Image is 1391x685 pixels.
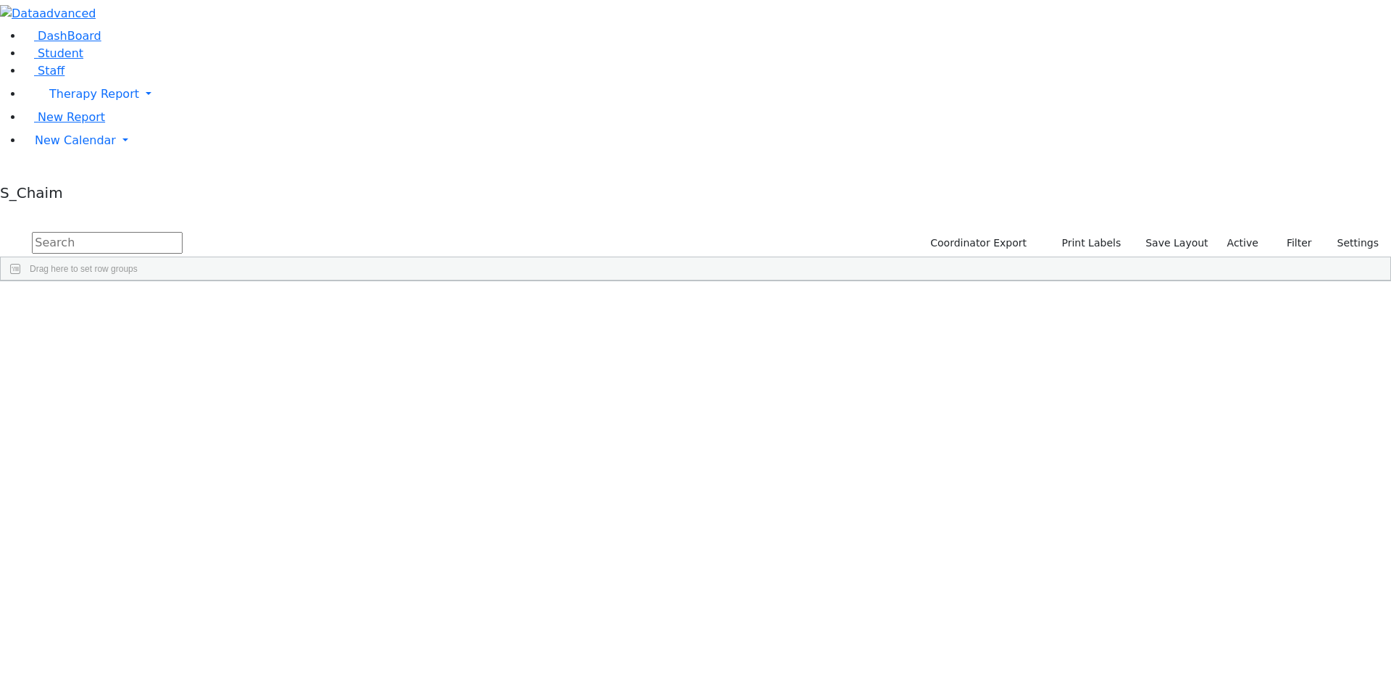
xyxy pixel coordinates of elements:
[23,64,64,78] a: Staff
[35,133,116,147] span: New Calendar
[23,46,83,60] a: Student
[1139,232,1214,254] button: Save Layout
[1319,232,1385,254] button: Settings
[1268,232,1319,254] button: Filter
[1221,232,1265,254] label: Active
[921,232,1033,254] button: Coordinator Export
[32,232,183,254] input: Search
[49,87,139,101] span: Therapy Report
[23,29,101,43] a: DashBoard
[23,126,1391,155] a: New Calendar
[38,29,101,43] span: DashBoard
[38,46,83,60] span: Student
[23,110,105,124] a: New Report
[1045,232,1127,254] button: Print Labels
[38,110,105,124] span: New Report
[30,264,138,274] span: Drag here to set row groups
[23,80,1391,109] a: Therapy Report
[38,64,64,78] span: Staff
